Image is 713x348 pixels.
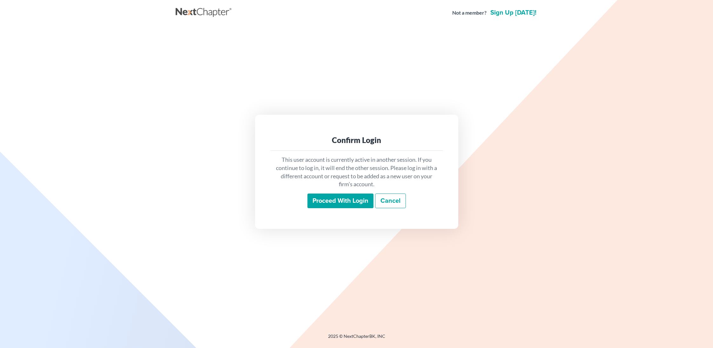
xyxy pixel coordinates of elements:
[176,333,538,345] div: 2025 © NextChapterBK, INC
[489,10,538,16] a: Sign up [DATE]!
[452,9,487,17] strong: Not a member?
[275,135,438,145] div: Confirm Login
[307,194,373,208] input: Proceed with login
[275,156,438,188] p: This user account is currently active in another session. If you continue to log in, it will end ...
[375,194,406,208] a: Cancel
